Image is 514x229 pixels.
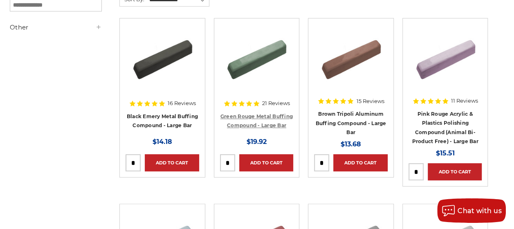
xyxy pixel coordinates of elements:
a: Brown Tripoli Aluminum Buffing Compound - Large Bar [315,111,386,135]
a: Green Rouge Aluminum Buffing Compound [220,24,294,98]
a: Black Emery Metal Buffing Compound - Large Bar [127,113,198,129]
img: Brown Tripoli Aluminum Buffing Compound [318,24,384,90]
a: Add to Cart [145,154,199,171]
span: 11 Reviews [451,98,478,103]
span: $19.92 [247,138,267,146]
span: $13.68 [341,140,361,148]
a: Green Rouge Metal Buffing Compound - Large Bar [220,113,293,129]
img: Green Rouge Aluminum Buffing Compound [224,24,289,90]
a: Add to Cart [239,154,294,171]
span: 16 Reviews [168,101,196,106]
a: Add to Cart [428,163,482,180]
a: Pink Plastic Polishing Compound [409,24,482,98]
h5: Other [10,22,102,32]
img: Pink Plastic Polishing Compound [413,24,478,90]
a: Brown Tripoli Aluminum Buffing Compound [314,24,388,98]
a: Black Stainless Steel Buffing Compound [126,24,199,98]
span: 15 Reviews [356,99,384,104]
button: Chat with us [437,198,506,223]
span: $15.51 [436,149,455,157]
a: Add to Cart [333,154,388,171]
span: Chat with us [458,207,502,215]
span: 21 Reviews [262,101,290,106]
img: Black Stainless Steel Buffing Compound [130,24,195,90]
span: $14.18 [153,138,172,146]
a: Pink Rouge Acrylic & Plastics Polishing Compound (Animal Bi-Product Free) - Large Bar [412,111,478,145]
